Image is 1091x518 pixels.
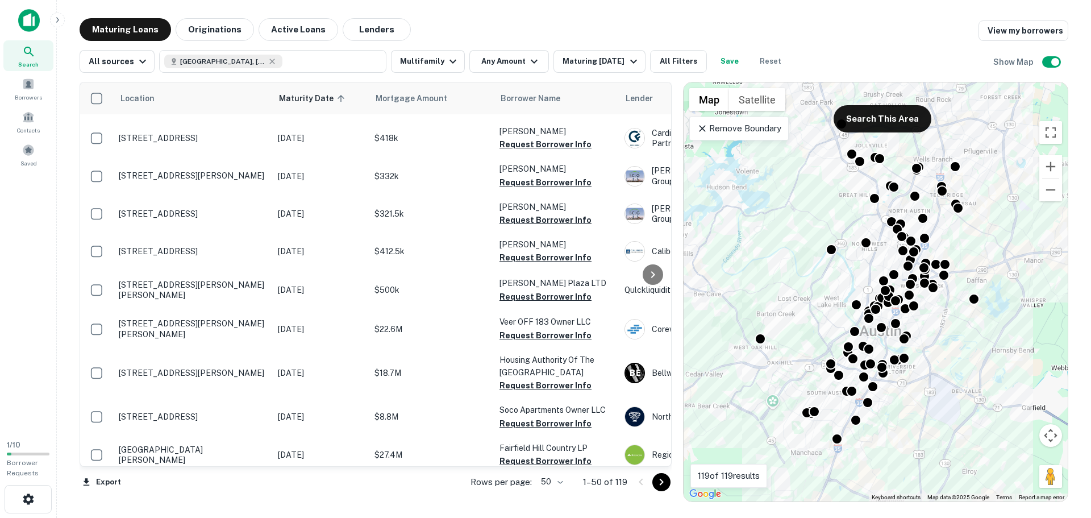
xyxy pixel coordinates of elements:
button: Zoom out [1039,179,1062,201]
button: Multifamily [391,50,465,73]
p: $321.5k [374,208,488,220]
p: [STREET_ADDRESS][PERSON_NAME] [119,171,266,181]
div: 0 0 [684,82,1068,502]
span: 1 / 10 [7,441,20,449]
button: Request Borrower Info [499,290,592,304]
p: [GEOGRAPHIC_DATA][PERSON_NAME] [119,445,266,465]
span: Borrower Requests [7,459,39,477]
button: Request Borrower Info [499,329,592,342]
p: [PERSON_NAME] [499,163,613,175]
div: Regions Bank [624,445,795,465]
iframe: Chat Widget [1034,427,1091,482]
p: $418k [374,132,488,144]
button: Maturing Loans [80,18,171,41]
img: capitalize-icon.png [18,9,40,32]
button: Search This Area [834,105,931,132]
p: $22.6M [374,323,488,335]
button: Go to next page [652,473,671,491]
button: Export [80,474,124,491]
span: Borrower Name [501,92,560,105]
span: Search [18,60,39,69]
p: [DATE] [278,323,363,335]
button: Request Borrower Info [499,379,592,392]
button: Request Borrower Info [499,213,592,227]
span: Contacts [17,126,40,135]
span: Mortgage Amount [376,92,462,105]
div: Search [3,40,53,71]
img: picture [625,407,644,426]
p: [DATE] [278,449,363,461]
div: [PERSON_NAME] Creek Lending Group [624,204,795,224]
img: picture [625,320,644,339]
div: Maturing [DATE] [563,55,640,68]
p: [STREET_ADDRESS] [119,133,266,143]
button: All Filters [650,50,707,73]
button: Keyboard shortcuts [872,494,921,502]
button: Show street map [689,88,729,111]
th: Mortgage Amount [369,82,494,114]
a: Report a map error [1019,494,1064,500]
p: Remove Boundary [697,122,781,135]
div: Cardinal Financial Company, Limited Partnership [624,128,795,148]
p: [DATE] [278,245,363,258]
p: $18.7M [374,367,488,379]
p: Rows per page: [470,475,532,489]
button: Map camera controls [1039,424,1062,447]
div: Caliber HM Loans [624,241,795,262]
button: Request Borrower Info [499,176,592,189]
p: Qulckliquidity XXI LLC [624,284,795,296]
th: Maturity Date [272,82,369,114]
button: Request Borrower Info [499,138,592,151]
img: picture [625,167,644,186]
div: All sources [89,55,149,68]
p: [PERSON_NAME] Plaza LTD [499,277,613,289]
p: $27.4M [374,449,488,461]
button: Any Amount [469,50,549,73]
span: Borrowers [15,93,42,102]
th: Location [113,82,272,114]
p: Soco Apartments Owner LLC [499,404,613,416]
p: [STREET_ADDRESS][PERSON_NAME][PERSON_NAME] [119,318,266,339]
div: Saved [3,139,53,170]
img: picture [625,445,644,465]
p: [DATE] [278,367,363,379]
button: [GEOGRAPHIC_DATA], [GEOGRAPHIC_DATA], [GEOGRAPHIC_DATA] [159,50,386,73]
a: Borrowers [3,73,53,104]
p: B E [630,367,640,379]
span: Maturity Date [279,92,348,105]
button: Request Borrower Info [499,454,592,468]
p: [STREET_ADDRESS][PERSON_NAME] [119,368,266,378]
p: [DATE] [278,411,363,423]
div: 50 [536,474,565,490]
p: [PERSON_NAME] [499,201,613,213]
img: picture [625,242,644,261]
button: Toggle fullscreen view [1039,121,1062,144]
div: Bellwether ENT R/E CAP LLC [624,363,795,383]
p: 119 of 119 results [698,469,760,483]
p: [PERSON_NAME] [499,125,613,138]
button: Save your search to get updates of matches that match your search criteria. [711,50,748,73]
button: All sources [80,50,155,73]
p: [STREET_ADDRESS] [119,246,266,256]
a: View my borrowers [978,20,1068,41]
div: Northwestern Mutual [624,407,795,427]
p: [DATE] [278,132,363,144]
button: Request Borrower Info [499,251,592,264]
p: $412.5k [374,245,488,258]
p: [STREET_ADDRESS] [119,209,266,219]
span: Location [120,92,155,105]
button: Active Loans [259,18,338,41]
button: Originations [176,18,254,41]
button: Show satellite imagery [729,88,785,111]
p: [DATE] [278,284,363,296]
p: 1–50 of 119 [583,475,627,489]
button: Lenders [343,18,411,41]
div: Corevest Finance [624,319,795,339]
img: picture [625,204,644,223]
a: Contacts [3,106,53,137]
button: Reset [752,50,789,73]
span: [GEOGRAPHIC_DATA], [GEOGRAPHIC_DATA], [GEOGRAPHIC_DATA] [180,56,265,67]
button: Maturing [DATE] [553,50,645,73]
